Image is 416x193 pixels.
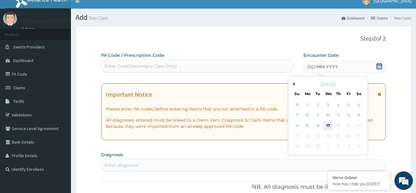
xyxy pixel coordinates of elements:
p: Please enter PA codes before entering items that are not attached to a PA code [106,106,381,112]
div: Choose Sunday, August 31st, 2025 [293,100,302,110]
div: Mo [305,91,310,96]
div: Choose Friday, September 12th, 2025 [344,111,353,120]
label: Encounter Date [303,52,339,58]
span: Claims [13,85,25,90]
div: month 2025-09 [292,100,364,152]
img: d_794563401_company_1708531726252_794563401 [11,31,25,46]
div: Not available Saturday, September 20th, 2025 [354,121,363,130]
div: Not available Sunday, September 28th, 2025 [293,142,302,151]
div: Not available Thursday, September 18th, 2025 [334,121,343,130]
a: Claims [371,15,388,21]
p: Step 2 of 2 [101,36,386,42]
div: Not available Tuesday, September 23rd, 2025 [313,131,322,141]
div: We're Online! [333,175,385,180]
div: Not available Monday, September 22nd, 2025 [303,131,312,141]
a: Dashboard [342,15,365,21]
div: Th [336,91,341,96]
span: Tariffs [13,99,24,104]
small: New Claim [88,16,108,20]
img: User Image [3,12,17,26]
textarea: Type your message and hit 'Enter' [3,128,117,149]
div: Enter Code(Secondary Care Only) [105,63,177,69]
div: Not available Friday, September 19th, 2025 [344,121,353,130]
div: Tu [315,91,320,96]
div: Choose Wednesday, September 3rd, 2025 [323,100,332,110]
div: Not available Monday, September 29th, 2025 [303,142,312,151]
div: Not available Wednesday, September 24th, 2025 [323,131,332,141]
div: Choose Wednesday, September 10th, 2025 [323,111,332,120]
span: We're online! [36,57,85,120]
div: Not available Thursday, October 2nd, 2025 [334,142,343,151]
div: Not available Friday, September 26th, 2025 [344,131,353,141]
div: Choose Monday, September 8th, 2025 [303,111,312,120]
p: NB: All diagnosis must be linked to a claim item [101,183,386,191]
div: Choose Sunday, September 14th, 2025 [293,121,302,130]
div: Minimize live chat window [101,3,116,18]
div: Choose Tuesday, September 16th, 2025 [313,121,322,130]
label: Diagnosis [101,152,123,158]
div: Choose Saturday, September 6th, 2025 [354,100,363,110]
div: We [325,91,331,96]
div: Not available Tuesday, September 30th, 2025 [313,142,322,151]
div: Choose Thursday, September 11th, 2025 [334,111,343,120]
label: PA Code / Prescription Code [101,52,164,58]
button: Previous Month [291,82,294,86]
div: Sa [356,91,361,96]
li: New Claim [388,15,411,21]
div: Choose Thursday, September 4th, 2025 [334,100,343,110]
h1: Add [76,13,411,21]
div: Choose Tuesday, September 2nd, 2025 [313,100,322,110]
div: Not available Saturday, September 27th, 2025 [354,131,363,141]
div: Chat with us now [32,35,104,43]
span: Switch Providers [13,44,45,50]
div: Choose Friday, September 5th, 2025 [344,100,353,110]
p: How may I help you today? [333,181,385,187]
a: Online [22,27,36,31]
div: Not available Sunday, September 21st, 2025 [293,131,302,141]
div: Not available Thursday, September 25th, 2025 [334,131,343,141]
div: Choose Wednesday, September 17th, 2025 [323,121,332,130]
div: Su [294,91,300,96]
div: Choose Monday, September 1st, 2025 [303,100,312,110]
div: Enter diagnosis [105,162,138,168]
div: Choose Saturday, September 13th, 2025 [354,111,363,120]
div: Choose Tuesday, September 9th, 2025 [313,111,322,120]
h1: Important Notice [106,91,152,98]
span: Dashboard [13,58,33,63]
div: Choose Sunday, September 7th, 2025 [293,111,302,120]
div: Choose Monday, September 15th, 2025 [303,121,312,130]
div: Not available Wednesday, October 1st, 2025 [323,142,332,151]
div: [DATE] [291,81,365,87]
p: All diagnoses entered must be linked to a claim item. Diagnosis & Claim Items that are visible bu... [106,117,381,129]
div: Not available Friday, October 3rd, 2025 [344,142,353,151]
p: [GEOGRAPHIC_DATA] [22,18,72,24]
div: Not available Saturday, October 4th, 2025 [354,142,363,151]
span: DD-MM-YYYY [307,64,338,70]
div: Fr [346,91,351,96]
